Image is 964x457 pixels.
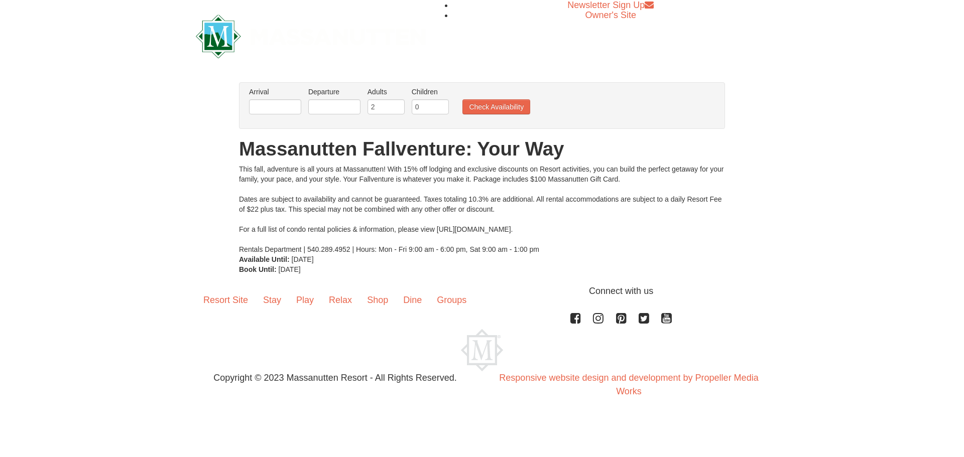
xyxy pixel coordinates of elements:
[239,265,277,273] strong: Book Until:
[321,284,359,316] a: Relax
[462,99,530,114] button: Check Availability
[239,164,725,254] div: This fall, adventure is all yours at Massanutten! With 15% off lodging and exclusive discounts on...
[308,87,360,97] label: Departure
[585,10,636,20] a: Owner's Site
[396,284,429,316] a: Dine
[196,284,256,316] a: Resort Site
[256,284,289,316] a: Stay
[289,284,321,316] a: Play
[188,371,482,385] p: Copyright © 2023 Massanutten Resort - All Rights Reserved.
[412,87,449,97] label: Children
[368,87,405,97] label: Adults
[196,23,426,47] a: Massanutten Resort
[359,284,396,316] a: Shop
[239,139,725,159] h1: Massanutten Fallventure: Your Way
[239,255,290,263] strong: Available Until:
[279,265,301,273] span: [DATE]
[196,284,768,298] p: Connect with us
[461,329,503,371] img: Massanutten Resort Logo
[429,284,474,316] a: Groups
[499,373,758,396] a: Responsive website design and development by Propeller Media Works
[292,255,314,263] span: [DATE]
[249,87,301,97] label: Arrival
[196,15,426,58] img: Massanutten Resort Logo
